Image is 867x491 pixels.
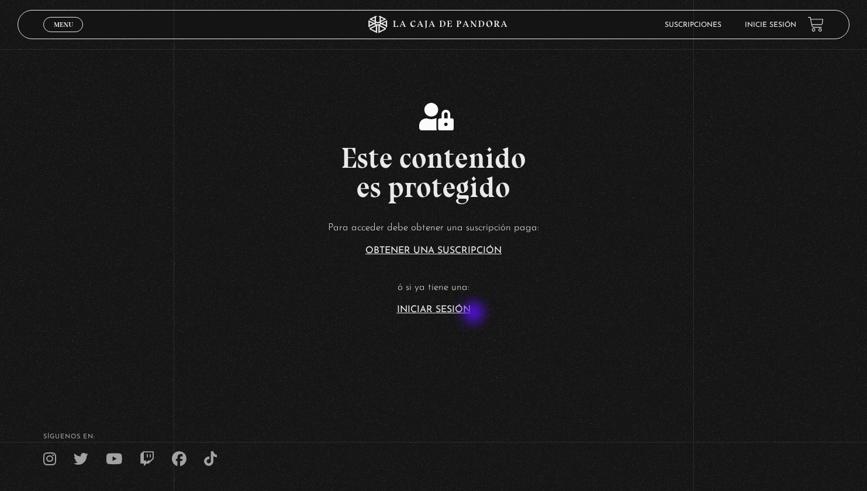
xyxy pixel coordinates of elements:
[665,22,721,29] a: Suscripciones
[745,22,796,29] a: Inicie sesión
[365,246,502,255] a: Obtener una suscripción
[54,21,73,28] span: Menu
[50,31,77,39] span: Cerrar
[808,16,824,32] a: View your shopping cart
[397,305,471,314] a: Iniciar Sesión
[43,434,824,440] h4: SÍguenos en:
